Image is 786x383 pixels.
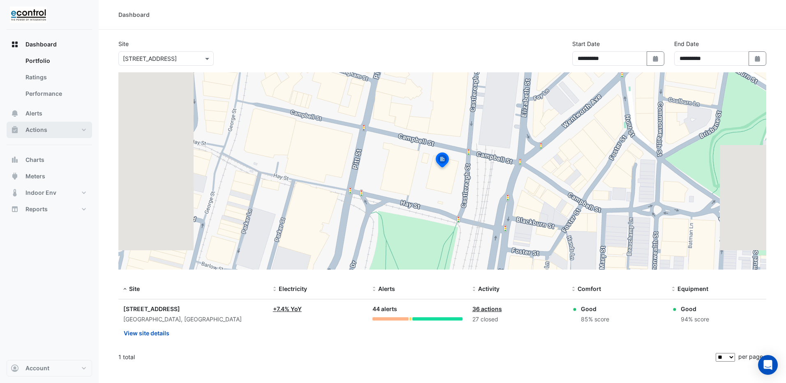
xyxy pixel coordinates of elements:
[677,285,708,292] span: Equipment
[472,315,562,324] div: 27 closed
[25,189,56,197] span: Indoor Env
[11,189,19,197] app-icon: Indoor Env
[674,39,699,48] label: End Date
[7,36,92,53] button: Dashboard
[118,10,150,19] div: Dashboard
[738,353,763,360] span: per page
[372,305,462,314] div: 44 alerts
[123,326,170,340] button: View site details
[754,55,761,62] fa-icon: Select Date
[433,151,451,171] img: site-pin-selected.svg
[118,39,129,48] label: Site
[681,315,709,324] div: 94% score
[11,156,19,164] app-icon: Charts
[25,156,44,164] span: Charts
[25,126,47,134] span: Actions
[572,39,600,48] label: Start Date
[652,55,659,62] fa-icon: Select Date
[25,205,48,213] span: Reports
[25,172,45,180] span: Meters
[19,69,92,85] a: Ratings
[472,305,502,312] a: 36 actions
[10,7,47,23] img: Company Logo
[478,285,499,292] span: Activity
[25,109,42,118] span: Alerts
[7,105,92,122] button: Alerts
[581,315,609,324] div: 85% score
[123,305,263,313] div: [STREET_ADDRESS]
[123,315,263,324] div: [GEOGRAPHIC_DATA], [GEOGRAPHIC_DATA]
[578,285,601,292] span: Comfort
[273,305,302,312] a: +7.4% YoY
[19,53,92,69] a: Portfolio
[7,185,92,201] button: Indoor Env
[279,285,307,292] span: Electricity
[7,201,92,217] button: Reports
[25,364,49,372] span: Account
[11,172,19,180] app-icon: Meters
[25,40,57,48] span: Dashboard
[7,360,92,376] button: Account
[19,85,92,102] a: Performance
[7,122,92,138] button: Actions
[129,285,140,292] span: Site
[11,40,19,48] app-icon: Dashboard
[7,53,92,105] div: Dashboard
[7,168,92,185] button: Meters
[11,109,19,118] app-icon: Alerts
[118,347,714,367] div: 1 total
[681,305,709,313] div: Good
[378,285,395,292] span: Alerts
[758,355,778,375] div: Open Intercom Messenger
[581,305,609,313] div: Good
[11,126,19,134] app-icon: Actions
[11,205,19,213] app-icon: Reports
[7,152,92,168] button: Charts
